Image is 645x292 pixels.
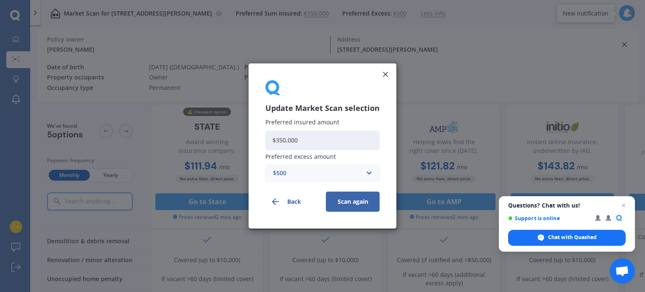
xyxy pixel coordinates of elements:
div: $500 [273,168,362,178]
span: Support is online [508,215,589,221]
div: Chat with Quashed [508,230,626,246]
span: Questions? Chat with us! [508,202,626,209]
h3: Update Market Scan selection [265,103,380,113]
button: Back [265,192,319,212]
span: Preferred excess amount [265,153,336,160]
span: Close chat [619,200,629,210]
input: Enter amount [265,131,380,150]
div: Open chat [610,258,635,284]
button: Scan again [326,192,380,212]
span: Preferred insured amount [265,118,339,126]
span: Chat with Quashed [548,234,597,241]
